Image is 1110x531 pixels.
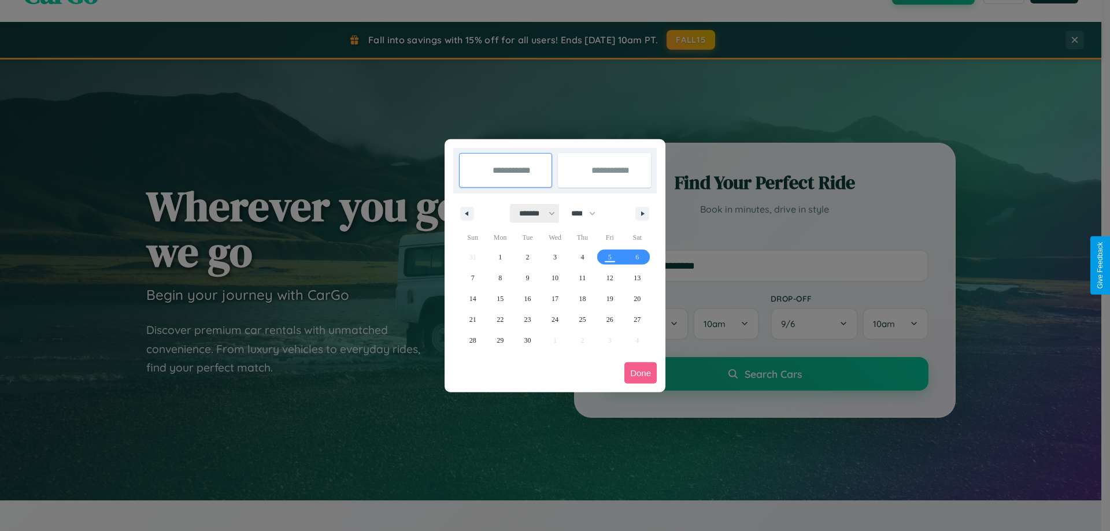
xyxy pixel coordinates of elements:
span: 12 [606,268,613,288]
span: 27 [634,309,641,330]
span: 15 [497,288,504,309]
span: Fri [596,228,623,247]
span: Thu [569,228,596,247]
button: 5 [596,247,623,268]
button: 16 [514,288,541,309]
span: Wed [541,228,568,247]
button: 30 [514,330,541,351]
span: 29 [497,330,504,351]
button: 14 [459,288,486,309]
button: 17 [541,288,568,309]
span: 30 [524,330,531,351]
button: 4 [569,247,596,268]
button: 13 [624,268,651,288]
span: 7 [471,268,475,288]
button: 15 [486,288,513,309]
button: 8 [486,268,513,288]
button: 23 [514,309,541,330]
button: 12 [596,268,623,288]
span: 5 [608,247,612,268]
button: 1 [486,247,513,268]
button: 28 [459,330,486,351]
span: 22 [497,309,504,330]
button: 2 [514,247,541,268]
button: 11 [569,268,596,288]
span: 19 [606,288,613,309]
button: 3 [541,247,568,268]
button: 22 [486,309,513,330]
span: 2 [526,247,530,268]
button: 7 [459,268,486,288]
span: 26 [606,309,613,330]
span: 18 [579,288,586,309]
span: 16 [524,288,531,309]
button: 19 [596,288,623,309]
button: 6 [624,247,651,268]
button: 29 [486,330,513,351]
span: 24 [552,309,558,330]
span: 3 [553,247,557,268]
button: 26 [596,309,623,330]
span: 8 [498,268,502,288]
button: Done [624,362,657,384]
span: 21 [469,309,476,330]
span: 13 [634,268,641,288]
div: Give Feedback [1096,242,1104,289]
button: 24 [541,309,568,330]
span: 6 [635,247,639,268]
button: 18 [569,288,596,309]
button: 20 [624,288,651,309]
span: Sun [459,228,486,247]
span: Sat [624,228,651,247]
span: 1 [498,247,502,268]
span: 14 [469,288,476,309]
span: 25 [579,309,586,330]
span: 28 [469,330,476,351]
span: Tue [514,228,541,247]
button: 9 [514,268,541,288]
button: 21 [459,309,486,330]
span: 20 [634,288,641,309]
button: 25 [569,309,596,330]
button: 10 [541,268,568,288]
span: 4 [580,247,584,268]
span: 23 [524,309,531,330]
span: 17 [552,288,558,309]
span: Mon [486,228,513,247]
span: 9 [526,268,530,288]
span: 11 [579,268,586,288]
button: 27 [624,309,651,330]
span: 10 [552,268,558,288]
